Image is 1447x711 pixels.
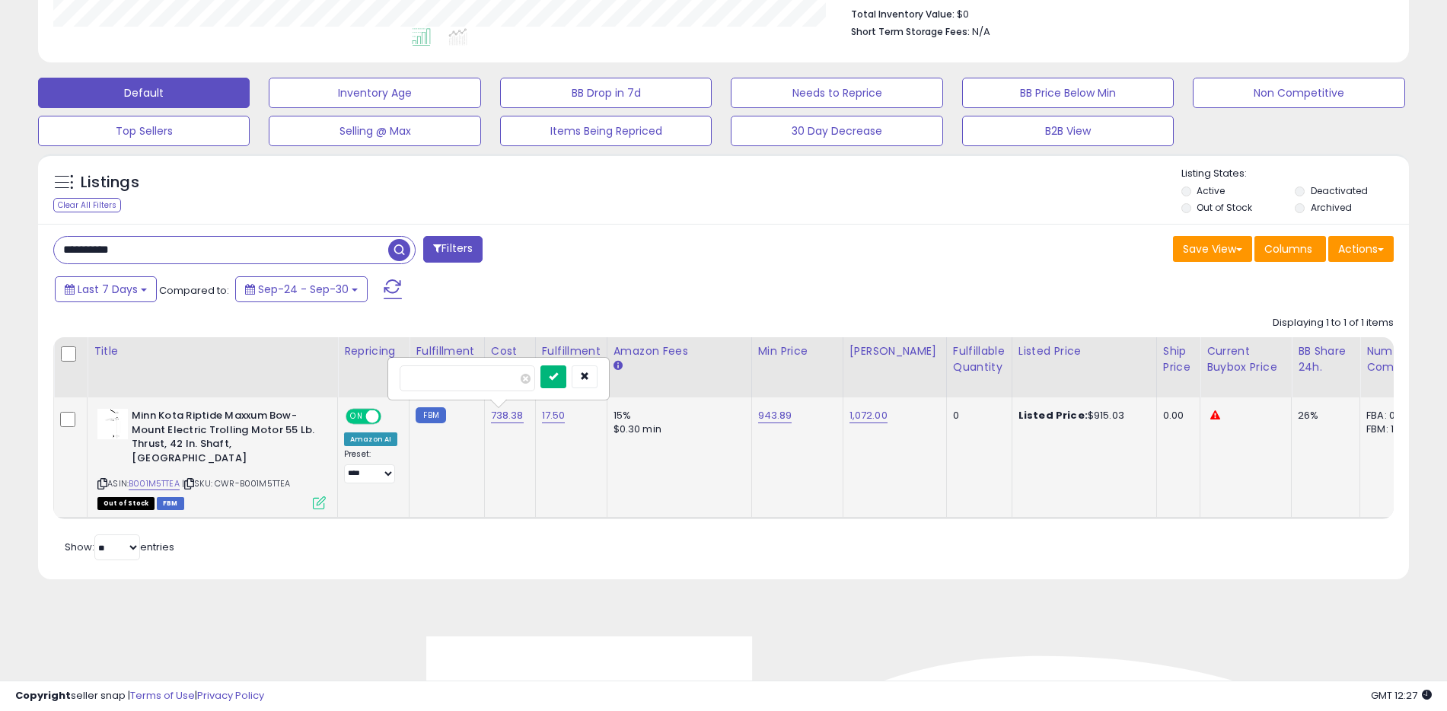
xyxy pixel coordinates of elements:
[182,477,291,489] span: | SKU: CWR-B001M5TTEA
[53,198,121,212] div: Clear All Filters
[851,4,1382,22] li: $0
[542,343,601,375] div: Fulfillment Cost
[1254,236,1326,262] button: Columns
[97,497,155,510] span: All listings that are currently out of stock and unavailable for purchase on Amazon
[1181,167,1409,181] p: Listing States:
[269,78,480,108] button: Inventory Age
[1193,78,1404,108] button: Non Competitive
[491,408,524,423] a: 738.38
[38,78,250,108] button: Default
[614,343,745,359] div: Amazon Fees
[758,408,792,423] a: 943.89
[1273,316,1394,330] div: Displaying 1 to 1 of 1 items
[344,449,397,483] div: Preset:
[1197,184,1225,197] label: Active
[1163,343,1194,375] div: Ship Price
[542,408,566,423] a: 17.50
[953,343,1006,375] div: Fulfillable Quantity
[65,540,174,554] span: Show: entries
[731,78,942,108] button: Needs to Reprice
[416,343,477,359] div: Fulfillment
[849,343,940,359] div: [PERSON_NAME]
[423,236,483,263] button: Filters
[1328,236,1394,262] button: Actions
[97,409,326,508] div: ASIN:
[972,24,990,39] span: N/A
[416,407,445,423] small: FBM
[962,116,1174,146] button: B2B View
[94,343,331,359] div: Title
[1298,343,1353,375] div: BB Share 24h.
[1206,343,1285,375] div: Current Buybox Price
[1018,343,1150,359] div: Listed Price
[1018,409,1145,422] div: $915.03
[500,78,712,108] button: BB Drop in 7d
[258,282,349,297] span: Sep-24 - Sep-30
[97,409,128,439] img: 21xACTg6V8L._SL40_.jpg
[344,343,403,359] div: Repricing
[1311,184,1368,197] label: Deactivated
[1366,343,1422,375] div: Num of Comp.
[500,116,712,146] button: Items Being Repriced
[81,172,139,193] h5: Listings
[851,8,955,21] b: Total Inventory Value:
[55,276,157,302] button: Last 7 Days
[758,343,837,359] div: Min Price
[614,422,740,436] div: $0.30 min
[132,409,317,469] b: Minn Kota Riptide Maxxum Bow-Mount Electric Trolling Motor 55 Lb. Thrust, 42 In. Shaft, [GEOGRAPH...
[614,359,623,373] small: Amazon Fees.
[491,343,529,359] div: Cost
[731,116,942,146] button: 30 Day Decrease
[38,116,250,146] button: Top Sellers
[1311,201,1352,214] label: Archived
[159,283,229,298] span: Compared to:
[269,116,480,146] button: Selling @ Max
[157,497,184,510] span: FBM
[1173,236,1252,262] button: Save View
[1018,408,1088,422] b: Listed Price:
[129,477,180,490] a: B001M5TTEA
[1264,241,1312,257] span: Columns
[78,282,138,297] span: Last 7 Days
[1197,201,1252,214] label: Out of Stock
[962,78,1174,108] button: BB Price Below Min
[379,410,403,423] span: OFF
[851,25,970,38] b: Short Term Storage Fees:
[953,409,1000,422] div: 0
[344,432,397,446] div: Amazon AI
[1163,409,1188,422] div: 0.00
[347,410,366,423] span: ON
[849,408,888,423] a: 1,072.00
[1298,409,1348,422] div: 26%
[235,276,368,302] button: Sep-24 - Sep-30
[614,409,740,422] div: 15%
[1366,409,1417,422] div: FBA: 0
[1366,422,1417,436] div: FBM: 18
